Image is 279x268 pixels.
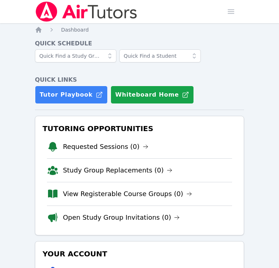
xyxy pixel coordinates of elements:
[35,76,244,84] h4: Quick Links
[63,142,148,152] a: Requested Sessions (0)
[35,26,244,33] nav: Breadcrumb
[63,212,180,223] a: Open Study Group Invitations (0)
[41,247,238,260] h3: Your Account
[61,27,89,33] span: Dashboard
[63,165,172,175] a: Study Group Replacements (0)
[111,86,194,104] button: Whiteboard Home
[41,122,238,135] h3: Tutoring Opportunities
[61,26,89,33] a: Dashboard
[35,39,244,48] h4: Quick Schedule
[35,86,108,104] a: Tutor Playbook
[35,49,116,62] input: Quick Find a Study Group
[119,49,201,62] input: Quick Find a Student
[63,189,192,199] a: View Registerable Course Groups (0)
[35,1,138,22] img: Air Tutors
